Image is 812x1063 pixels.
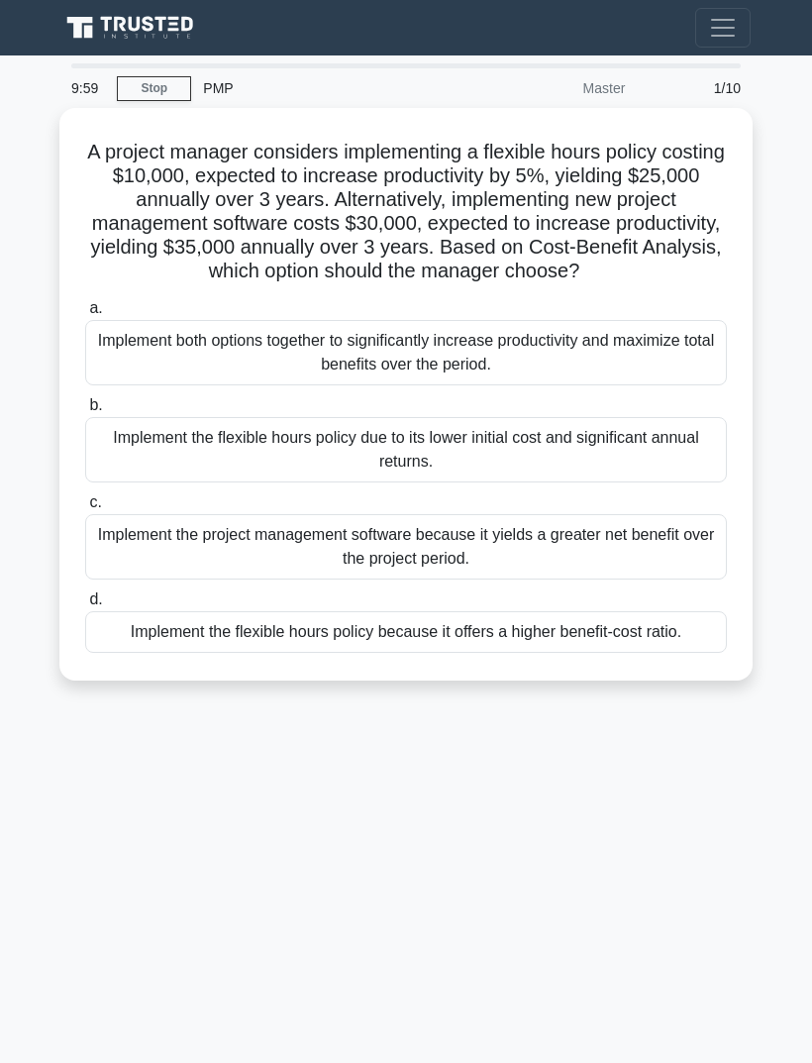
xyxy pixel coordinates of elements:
div: 1/10 [637,68,753,108]
span: a. [89,299,102,316]
div: PMP [191,68,463,108]
div: Implement both options together to significantly increase productivity and maximize total benefit... [85,320,727,385]
div: Master [463,68,637,108]
div: Implement the flexible hours policy due to its lower initial cost and significant annual returns. [85,417,727,482]
button: Toggle navigation [695,8,751,48]
div: Implement the project management software because it yields a greater net benefit over the projec... [85,514,727,580]
span: b. [89,396,102,413]
span: c. [89,493,101,510]
a: Stop [117,76,191,101]
div: Implement the flexible hours policy because it offers a higher benefit-cost ratio. [85,611,727,653]
h5: A project manager considers implementing a flexible hours policy costing $10,000, expected to inc... [83,140,729,284]
span: d. [89,590,102,607]
div: 9:59 [59,68,117,108]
